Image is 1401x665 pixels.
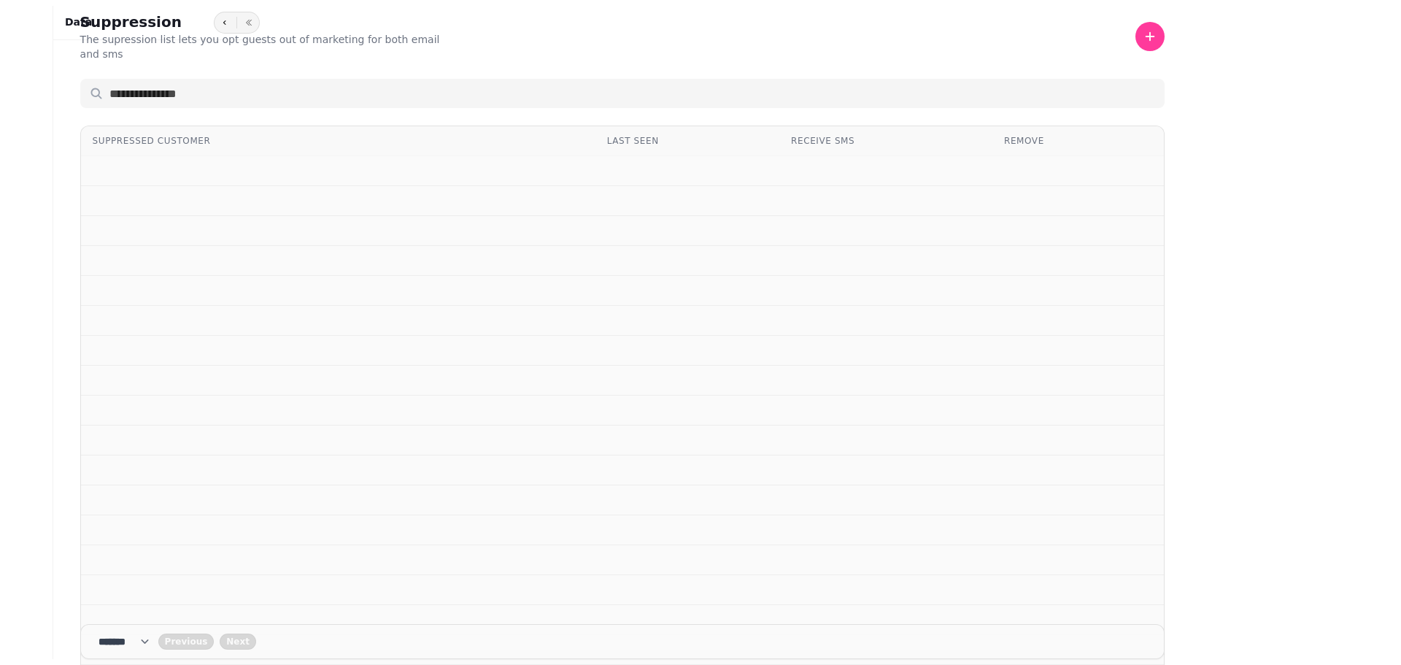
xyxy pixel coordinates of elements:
div: Receive SMS [791,135,981,147]
p: The supression list lets you opt guests out of marketing for both email and sms [80,32,454,61]
div: Last Seen [607,135,768,147]
nav: Pagination [80,624,1165,659]
h2: Data [65,15,92,29]
div: Suppressed Customer [93,135,584,147]
div: Remove [1004,135,1152,147]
